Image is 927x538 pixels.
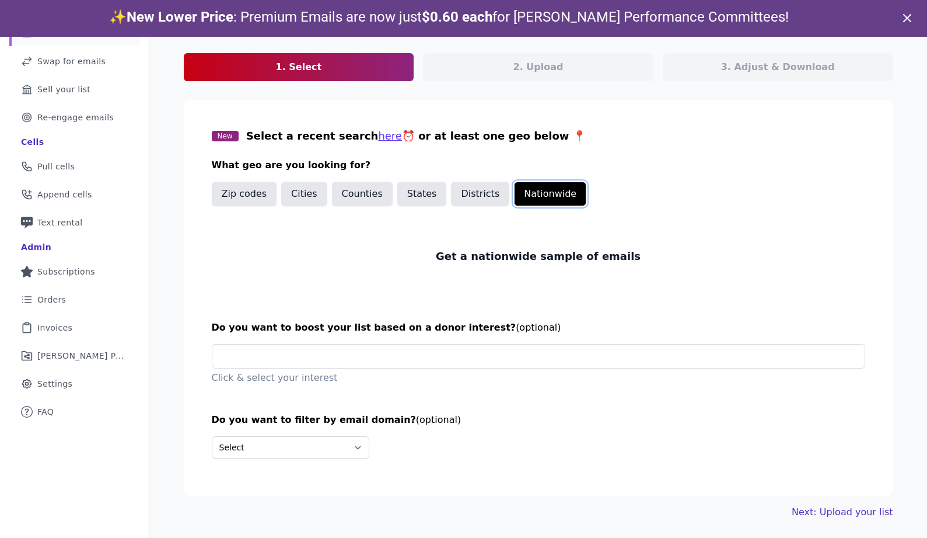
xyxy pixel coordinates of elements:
[516,322,561,333] span: (optional)
[246,130,586,142] span: Select a recent search ⏰ or at least one geo below 📍
[212,371,865,385] p: Click & select your interest
[37,55,106,67] span: Swap for emails
[397,182,447,206] button: States
[9,287,139,313] a: Orders
[37,112,114,123] span: Re-engage emails
[514,182,586,206] button: Nationwide
[37,189,92,200] span: Append cells
[9,315,139,341] a: Invoices
[212,182,277,206] button: Zip codes
[451,182,509,206] button: Districts
[37,350,125,362] span: [PERSON_NAME] Performance
[9,48,139,74] a: Swap for emails
[9,154,139,179] a: Pull cells
[37,294,66,306] span: Orders
[21,241,51,253] div: Admin
[9,77,139,102] a: Sell your list
[721,60,835,74] p: 3. Adjust & Download
[37,161,75,172] span: Pull cells
[9,105,139,130] a: Re-engage emails
[436,248,641,265] p: Get a nationwide sample of emails
[9,343,139,369] a: [PERSON_NAME] Performance
[37,84,90,95] span: Sell your list
[212,322,516,333] span: Do you want to boost your list based on a donor interest?
[9,259,139,284] a: Subscriptions
[276,60,322,74] p: 1. Select
[37,406,54,418] span: FAQ
[416,414,461,425] span: (optional)
[792,505,893,519] a: Next: Upload your list
[9,182,139,207] a: Append cells
[184,53,414,81] a: 1. Select
[9,210,139,235] a: Text rental
[21,136,44,148] div: Cells
[513,60,564,74] p: 2. Upload
[378,128,402,144] button: here
[212,131,239,141] span: New
[37,217,83,228] span: Text rental
[37,322,72,334] span: Invoices
[212,158,865,172] h3: What geo are you looking for?
[37,378,72,390] span: Settings
[332,182,393,206] button: Counties
[281,182,327,206] button: Cities
[9,399,139,425] a: FAQ
[9,371,139,397] a: Settings
[212,414,416,425] span: Do you want to filter by email domain?
[37,266,95,277] span: Subscriptions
